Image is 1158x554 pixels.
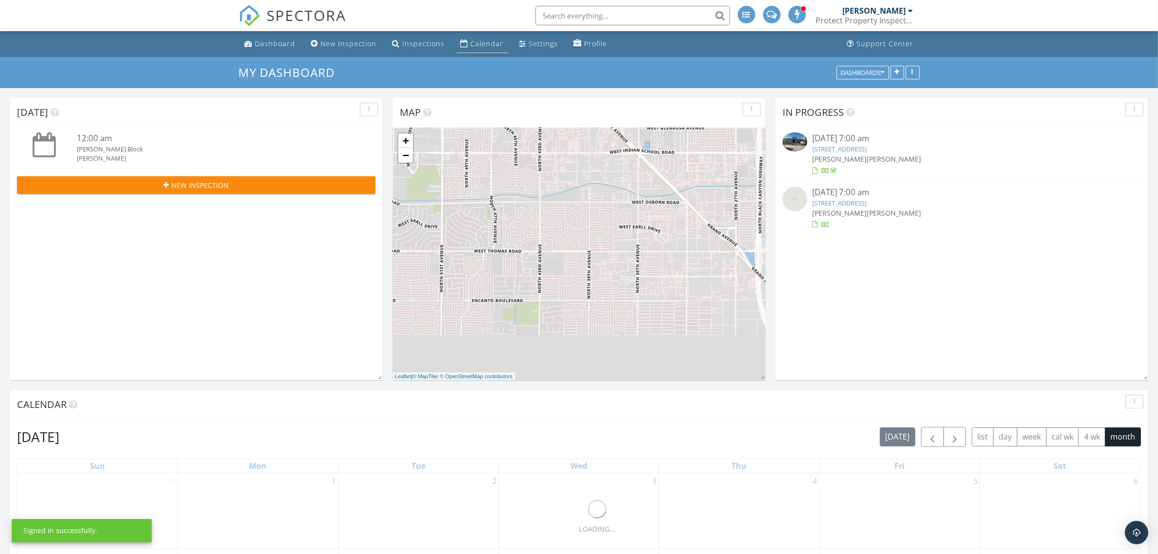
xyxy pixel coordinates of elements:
[783,132,1141,176] a: [DATE] 7:00 am [STREET_ADDRESS] [PERSON_NAME][PERSON_NAME]
[1017,427,1047,446] button: week
[239,5,260,26] img: The Best Home Inspection Software - Spectora
[389,35,449,53] a: Inspections
[239,64,343,80] a: My Dashboard
[783,106,844,119] span: In Progress
[857,39,914,48] div: Support Center
[17,106,48,119] span: [DATE]
[1125,521,1148,544] div: Open Intercom Messenger
[993,427,1017,446] button: day
[241,35,300,53] a: Dashboard
[812,154,867,164] span: [PERSON_NAME]
[783,186,1141,230] a: [DATE] 7:00 am [STREET_ADDRESS] [PERSON_NAME][PERSON_NAME]
[178,473,338,549] td: Go to September 1, 2025
[812,132,1111,145] div: [DATE] 7:00 am
[535,6,730,25] input: Search everything...
[820,473,980,549] td: Go to September 5, 2025
[17,176,375,194] button: New Inspection
[921,427,944,447] button: Previous month
[172,180,229,190] span: New Inspection
[77,145,346,154] div: [PERSON_NAME] Block
[1105,427,1141,446] button: month
[579,524,616,535] div: LOADING...
[880,427,915,446] button: [DATE]
[338,473,499,549] td: Go to September 2, 2025
[23,526,97,536] div: Signed in successfully.
[585,39,607,48] div: Profile
[812,186,1111,199] div: [DATE] 7:00 am
[490,473,499,489] a: Go to September 2, 2025
[812,145,867,153] a: [STREET_ADDRESS]
[867,154,921,164] span: [PERSON_NAME]
[730,459,748,473] a: Thursday
[248,459,269,473] a: Monday
[837,66,889,79] button: Dashboards
[816,16,913,25] div: Protect Property Inspections
[239,13,347,34] a: SPECTORA
[1078,427,1105,446] button: 4 wk
[812,199,867,207] a: [STREET_ADDRESS]
[843,6,906,16] div: [PERSON_NAME]
[403,39,445,48] div: Inspections
[811,473,819,489] a: Go to September 4, 2025
[659,473,820,549] td: Go to September 4, 2025
[1051,459,1068,473] a: Saturday
[77,132,346,145] div: 12:00 am
[398,148,413,163] a: Zoom out
[841,69,885,76] div: Dashboards
[17,427,59,446] h2: [DATE]
[783,132,807,151] img: 8862001%2Freports%2Fdf5777ea-8048-4ddc-88dd-fd34163ba3ac%2Fcover_photos%2FkPzx2SVrpzWdz8I9ZuGf%2F...
[398,133,413,148] a: Zoom in
[972,427,994,446] button: list
[892,459,907,473] a: Friday
[440,373,513,379] a: © OpenStreetMap contributors
[410,459,428,473] a: Tuesday
[17,398,67,411] span: Calendar
[412,373,439,379] a: © MapTiler
[18,473,178,549] td: Go to August 31, 2025
[570,35,611,53] a: Profile
[569,459,589,473] a: Wednesday
[843,35,918,53] a: Support Center
[471,39,504,48] div: Calendar
[400,106,421,119] span: Map
[392,372,515,381] div: |
[1132,473,1140,489] a: Go to September 6, 2025
[77,154,346,163] div: [PERSON_NAME]
[307,35,381,53] a: New Inspection
[267,5,347,25] span: SPECTORA
[255,39,296,48] div: Dashboard
[165,473,178,489] a: Go to August 31, 2025
[529,39,558,48] div: Settings
[457,35,508,53] a: Calendar
[330,473,338,489] a: Go to September 1, 2025
[88,459,107,473] a: Sunday
[1046,427,1079,446] button: cal wk
[783,186,807,211] img: 9176508%2Fcover_photos%2FBZcUQhvcMeCqPP8rYTYz%2Fsmall.jpeg
[867,208,921,218] span: [PERSON_NAME]
[980,473,1140,549] td: Go to September 6, 2025
[499,473,659,549] td: Go to September 3, 2025
[971,473,980,489] a: Go to September 5, 2025
[812,208,867,218] span: [PERSON_NAME]
[395,373,411,379] a: Leaflet
[516,35,562,53] a: Settings
[321,39,377,48] div: New Inspection
[944,427,966,447] button: Next month
[650,473,659,489] a: Go to September 3, 2025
